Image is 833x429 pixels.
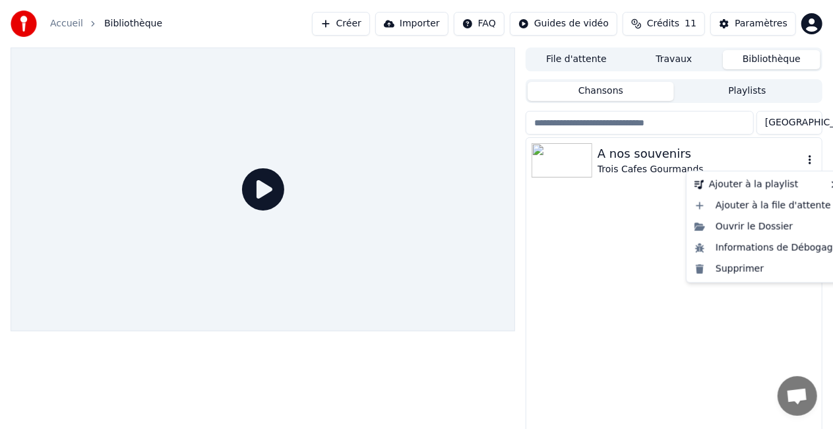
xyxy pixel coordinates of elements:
[11,11,37,37] img: youka
[598,163,803,176] div: Trois Cafes Gourmands
[685,17,696,30] span: 11
[528,82,674,101] button: Chansons
[104,17,162,30] span: Bibliothèque
[623,12,705,36] button: Crédits11
[598,145,803,163] div: A nos souvenirs
[735,17,787,30] div: Paramètres
[50,17,83,30] a: Accueil
[674,82,820,101] button: Playlists
[778,376,817,416] a: Ouvrir le chat
[50,17,162,30] nav: breadcrumb
[710,12,796,36] button: Paramètres
[510,12,617,36] button: Guides de vidéo
[647,17,679,30] span: Crédits
[625,50,723,69] button: Travaux
[528,50,625,69] button: File d'attente
[375,12,448,36] button: Importer
[454,12,505,36] button: FAQ
[723,50,820,69] button: Bibliothèque
[312,12,370,36] button: Créer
